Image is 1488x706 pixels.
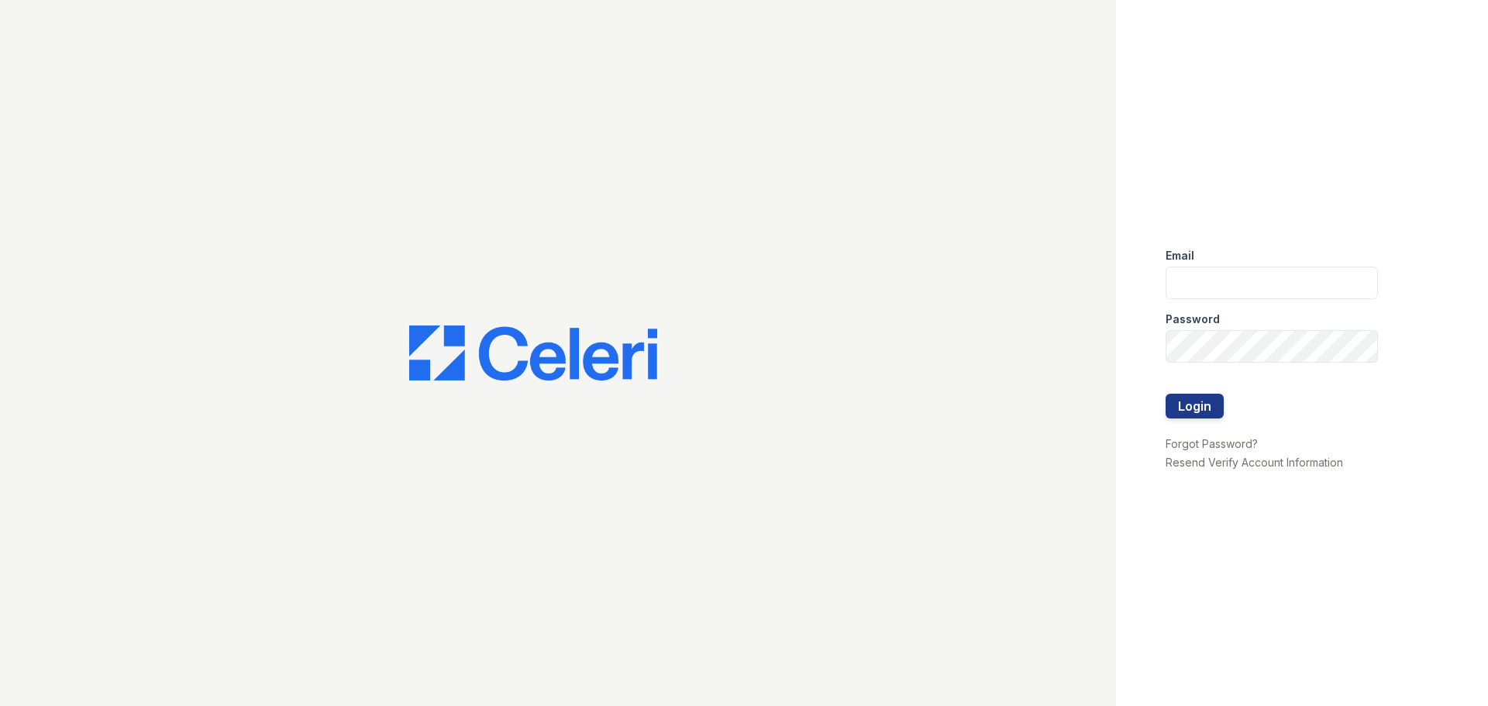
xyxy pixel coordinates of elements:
[1166,394,1224,418] button: Login
[409,325,657,381] img: CE_Logo_Blue-a8612792a0a2168367f1c8372b55b34899dd931a85d93a1a3d3e32e68fde9ad4.png
[1166,312,1220,327] label: Password
[1166,248,1194,263] label: Email
[1166,437,1258,450] a: Forgot Password?
[1166,456,1343,469] a: Resend Verify Account Information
